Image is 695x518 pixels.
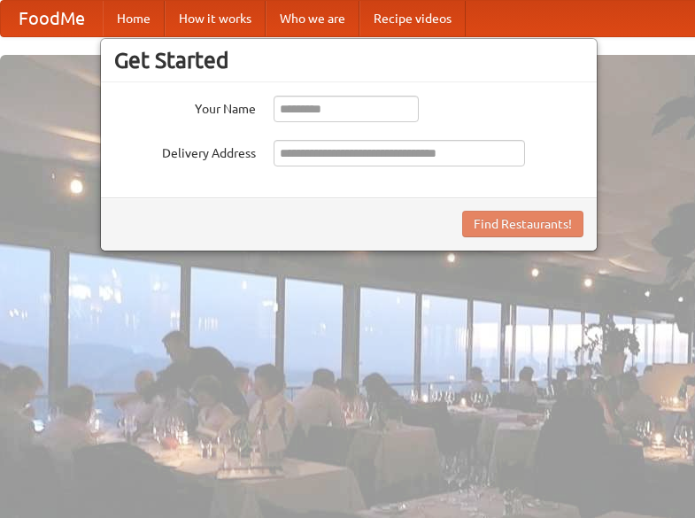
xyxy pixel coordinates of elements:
[114,140,256,162] label: Delivery Address
[1,1,103,36] a: FoodMe
[114,96,256,118] label: Your Name
[462,211,583,237] button: Find Restaurants!
[165,1,266,36] a: How it works
[114,47,583,73] h3: Get Started
[359,1,466,36] a: Recipe videos
[103,1,165,36] a: Home
[266,1,359,36] a: Who we are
